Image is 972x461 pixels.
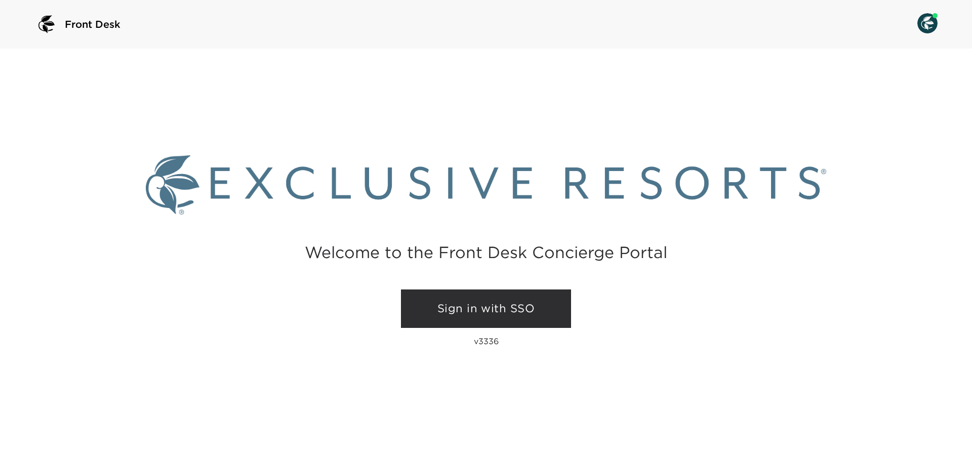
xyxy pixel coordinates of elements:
a: Sign in with SSO [401,289,571,328]
span: Front Desk [65,17,120,31]
p: v3336 [474,336,499,346]
h2: Welcome to the Front Desk Concierge Portal [305,244,667,260]
img: logo [34,12,59,36]
img: Exclusive Resorts logo [146,155,826,215]
img: User [917,13,938,33]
